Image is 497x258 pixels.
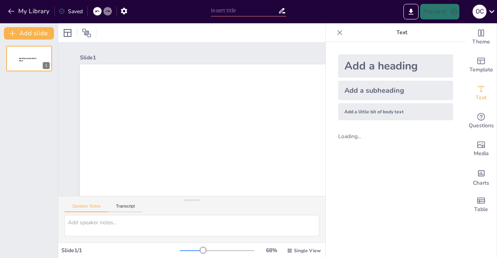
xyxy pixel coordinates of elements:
[338,133,374,140] div: Loading...
[466,191,497,219] div: Add a table
[466,135,497,163] div: Add images, graphics, shapes or video
[4,27,54,40] button: Add slide
[466,51,497,79] div: Add ready made slides
[474,205,488,214] span: Table
[466,107,497,135] div: Get real-time input from your audience
[6,5,53,17] button: My Library
[338,54,453,78] div: Add a heading
[338,103,453,120] div: Add a little bit of body text
[346,23,458,42] p: Text
[476,94,487,102] span: Text
[466,163,497,191] div: Add charts and graphs
[262,247,281,254] div: 68 %
[338,81,453,100] div: Add a subheading
[61,247,180,254] div: Slide 1 / 1
[403,4,419,19] button: Export to PowerPoint
[43,62,50,69] div: 1
[466,79,497,107] div: Add text boxes
[469,66,493,74] span: Template
[82,28,91,38] span: Position
[472,38,490,46] span: Theme
[108,204,143,212] button: Transcript
[294,248,321,254] span: Single View
[473,179,489,187] span: Charts
[420,4,459,19] button: Present
[19,57,36,62] span: Sendsteps presentation editor
[59,8,83,15] div: Saved
[221,196,416,243] span: Sendsteps presentation editor
[466,23,497,51] div: Change the overall theme
[474,149,489,158] span: Media
[61,27,74,39] div: Layout
[473,5,487,19] div: О С
[6,46,52,71] div: Sendsteps presentation editor1
[64,204,108,212] button: Speaker Notes
[469,121,494,130] span: Questions
[211,5,278,16] input: Insert title
[473,4,487,19] button: О С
